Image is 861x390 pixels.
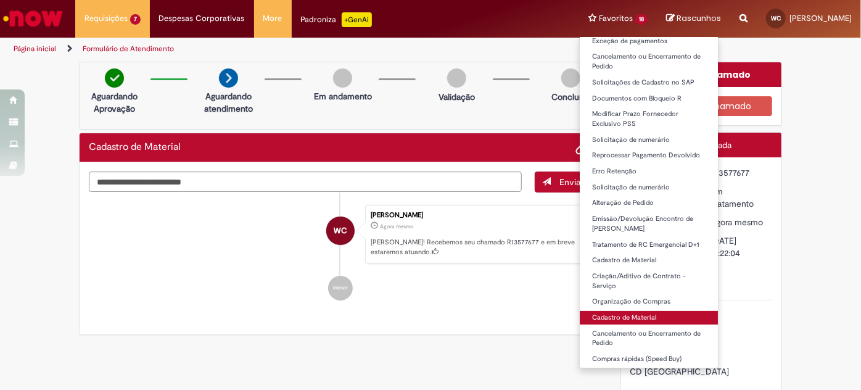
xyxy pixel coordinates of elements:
[371,212,585,219] div: [PERSON_NAME]
[560,176,584,188] span: Enviar
[580,327,718,350] a: Cancelamento ou Encerramento de Pedido
[576,139,592,156] button: Adicionar anexos
[130,14,141,25] span: 7
[711,216,768,228] div: 29/09/2025 15:21:56
[580,212,718,235] a: Emissão/Devolução Encontro de [PERSON_NAME]
[159,12,245,25] span: Despesas Corporativas
[89,142,181,153] h2: Cadastro de Material Histórico de tíquete
[711,234,768,259] div: [DATE] 17:22:04
[89,193,592,313] ul: Histórico de tíquete
[580,133,718,147] a: Solicitação de numerário
[326,217,355,245] div: Willian Camara
[371,238,585,257] p: [PERSON_NAME]! Recebemos seu chamado R13577677 e em breve estaremos atuando.
[580,196,718,210] a: Alteração de Pedido
[580,92,718,106] a: Documentos com Bloqueio R
[561,68,580,88] img: img-circle-grey.png
[580,165,718,178] a: Erro Retenção
[447,68,466,88] img: img-circle-grey.png
[551,91,591,103] p: Concluído
[263,12,282,25] span: More
[89,205,592,264] li: Willian Camara
[380,223,413,230] time: 29/09/2025 15:21:56
[711,217,763,228] span: Agora mesmo
[535,172,592,193] button: Enviar
[579,37,719,368] ul: Favoritos
[630,366,730,377] span: CD [GEOGRAPHIC_DATA]
[789,13,852,23] span: [PERSON_NAME]
[89,172,522,192] textarea: Digite sua mensagem aqui...
[105,68,124,88] img: check-circle-green.png
[342,12,372,27] p: +GenAi
[711,217,763,228] time: 29/09/2025 15:21:56
[599,12,633,25] span: Favoritos
[334,216,347,246] span: WC
[314,90,372,102] p: Em andamento
[199,90,258,115] p: Aguardando atendimento
[439,91,475,103] p: Validação
[580,270,718,292] a: Criação/Aditivo de Contrato - Serviço
[771,14,781,22] span: WC
[580,295,718,309] a: Organização de Compras
[580,352,718,366] a: Compras rápidas (Speed Buy)
[84,12,128,25] span: Requisições
[9,38,565,60] ul: Trilhas de página
[580,311,718,325] a: Cadastro de Material
[219,68,238,88] img: arrow-next.png
[83,44,174,54] a: Formulário de Atendimento
[14,44,56,54] a: Página inicial
[580,181,718,194] a: Solicitação de numerário
[580,149,718,162] a: Reprocessar Pagamento Devolvido
[301,12,372,27] div: Padroniza
[580,35,718,48] a: Exceção de pagamentos
[380,223,413,230] span: Agora mesmo
[1,6,65,31] img: ServiceNow
[580,107,718,130] a: Modificar Prazo Fornecedor Exclusivo PSS
[333,68,352,88] img: img-circle-grey.png
[580,254,718,267] a: Cadastro de Material
[711,167,768,179] div: R13577677
[580,238,718,252] a: Tratamento de RC Emergencial D+1
[580,50,718,73] a: Cancelamento ou Encerramento de Pedido
[666,13,721,25] a: Rascunhos
[84,90,144,115] p: Aguardando Aprovação
[711,185,768,210] div: Em Tratamento
[580,76,718,89] a: Solicitações de Cadastro no SAP
[635,14,648,25] span: 18
[677,12,721,24] span: Rascunhos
